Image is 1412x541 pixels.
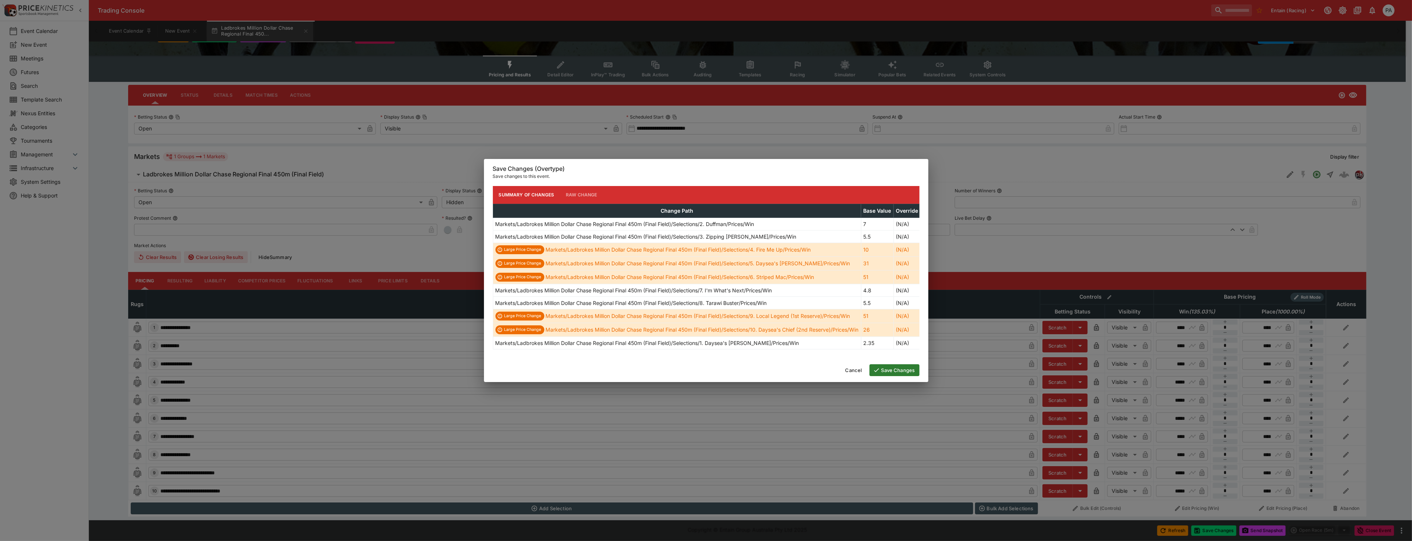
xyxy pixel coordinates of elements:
p: Save changes to this event. [493,173,919,180]
button: Summary of Changes [493,186,560,204]
button: Raw Change [560,186,603,204]
p: Markets/Ladbrokes Million Dollar Chase Regional Final 450m (Final Field)/Selections/10. Daysea's ... [546,326,859,333]
p: Markets/Ladbrokes Million Dollar Chase Regional Final 450m (Final Field)/Selections/1. Daysea's [... [495,339,799,347]
td: (N/A) [894,270,921,284]
th: Change Path [493,204,861,218]
td: 5.5 [861,230,894,243]
td: (N/A) [894,323,921,336]
p: Markets/Ladbrokes Million Dollar Chase Regional Final 450m (Final Field)/Selections/9. Local Lege... [546,312,850,320]
td: 51 [861,309,894,323]
td: 10 [861,243,894,256]
button: Save Changes [869,364,919,376]
td: 51 [861,270,894,284]
button: Cancel [841,364,867,376]
td: (N/A) [894,336,921,349]
p: Markets/Ladbrokes Million Dollar Chase Regional Final 450m (Final Field)/Selections/5. Daysea's [... [546,259,850,267]
th: Override [894,204,921,218]
span: Large Price Change [501,247,544,253]
span: Large Price Change [501,260,544,266]
td: (N/A) [894,309,921,323]
td: 4.8 [861,284,894,296]
td: 31 [861,256,894,270]
td: (N/A) [894,218,921,230]
span: Large Price Change [501,274,544,280]
td: (N/A) [894,243,921,256]
td: (N/A) [894,230,921,243]
span: Large Price Change [501,313,544,319]
p: Markets/Ladbrokes Million Dollar Chase Regional Final 450m (Final Field)/Selections/7. I'm What's... [495,286,772,294]
td: (N/A) [894,296,921,309]
td: (N/A) [894,284,921,296]
p: Markets/Ladbrokes Million Dollar Chase Regional Final 450m (Final Field)/Selections/8. Tarawi Bus... [495,299,767,307]
p: Markets/Ladbrokes Million Dollar Chase Regional Final 450m (Final Field)/Selections/6. Striped Ma... [546,273,814,281]
td: 5.5 [861,296,894,309]
p: Markets/Ladbrokes Million Dollar Chase Regional Final 450m (Final Field)/Selections/4. Fire Me Up... [546,246,811,253]
td: 7 [861,218,894,230]
td: (N/A) [894,256,921,270]
td: 2.35 [861,336,894,349]
p: Markets/Ladbrokes Million Dollar Chase Regional Final 450m (Final Field)/Selections/3. Zipping [P... [495,233,797,240]
p: Markets/Ladbrokes Million Dollar Chase Regional Final 450m (Final Field)/Selections/2. Duffman/Pr... [495,220,754,228]
td: 26 [861,323,894,336]
th: Base Value [861,204,894,218]
h6: Save Changes (Overtype) [493,165,919,173]
span: Large Price Change [501,327,544,333]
